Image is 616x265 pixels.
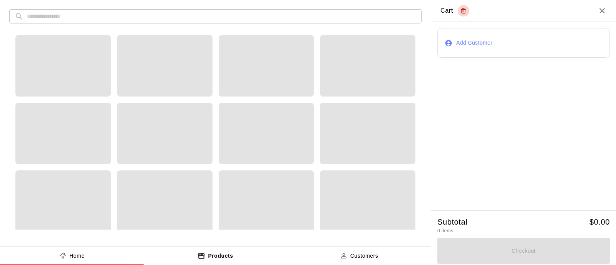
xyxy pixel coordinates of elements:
h5: $ 0.00 [589,217,610,227]
button: Add Customer [437,28,610,58]
p: Customers [350,252,378,260]
div: Cart [440,5,469,17]
p: Products [208,252,233,260]
button: Empty cart [458,5,469,17]
span: 0 items [437,228,453,233]
h5: Subtotal [437,217,467,227]
p: Home [69,252,85,260]
button: Close [598,6,607,15]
